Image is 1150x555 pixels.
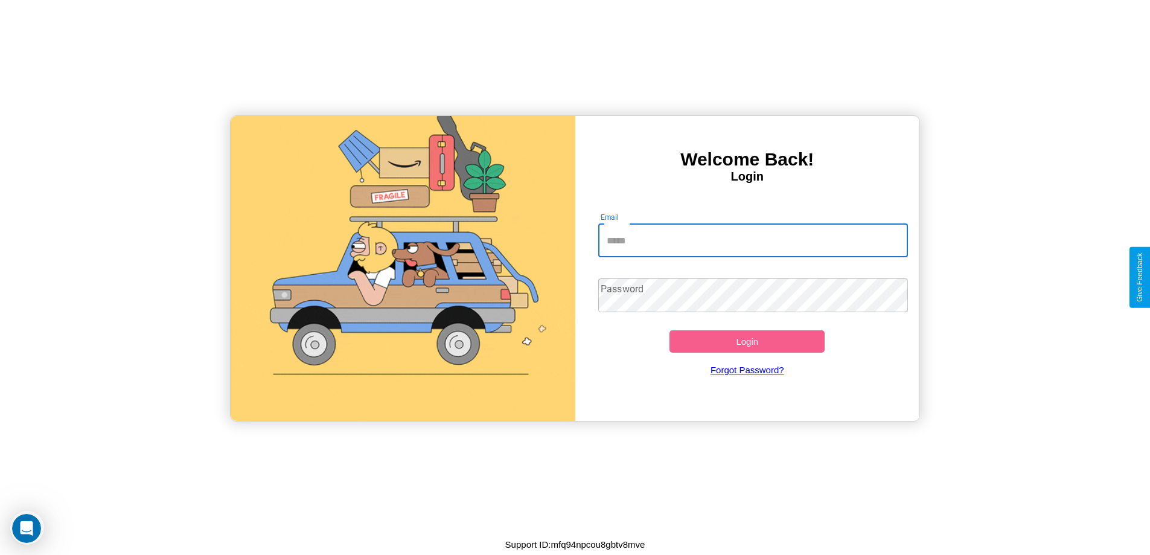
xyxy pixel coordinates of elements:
[231,116,575,421] img: gif
[575,149,920,170] h3: Welcome Back!
[592,353,902,387] a: Forgot Password?
[601,212,619,222] label: Email
[575,170,920,184] h4: Login
[669,330,825,353] button: Login
[12,514,41,543] iframe: Intercom live chat
[1136,253,1144,302] div: Give Feedback
[505,536,645,553] p: Support ID: mfq94npcou8gbtv8mve
[10,511,44,545] iframe: Intercom live chat discovery launcher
